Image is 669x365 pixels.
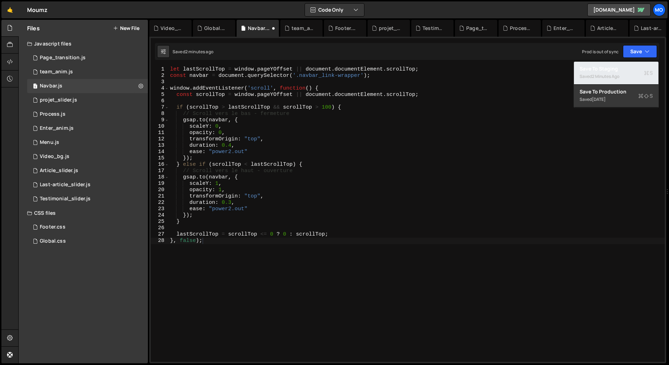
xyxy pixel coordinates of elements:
button: Code Only [305,4,364,16]
div: Process.js [40,111,65,117]
span: S [644,69,653,77]
div: projet_slider.js [379,25,401,32]
div: 24 [151,212,169,219]
div: 18 [151,174,169,181]
span: 1 [33,84,37,90]
div: 17 [151,168,169,174]
div: 12 [151,136,169,142]
div: Enter_anim.js [40,125,74,132]
div: Testimonial_slider.js [423,25,445,32]
div: Javascript files [19,37,148,51]
div: 14118/36687.js [27,121,148,135]
div: 2 minutes ago [185,49,213,55]
div: 9 [151,117,169,123]
div: 8 [151,111,169,117]
div: 14118/36551.js [27,79,148,93]
div: 20 [151,187,169,193]
div: Page_transition.js [27,51,148,65]
div: Enter_anim.js [554,25,576,32]
div: Saved [580,72,653,81]
div: 5 [151,92,169,98]
div: Global.css [40,238,66,244]
h2: Files [27,24,40,32]
div: 28 [151,238,169,244]
div: 14118/36901.js [27,93,148,107]
div: Process.js [510,25,532,32]
div: 14118/41991.js [27,65,148,79]
div: 22 [151,200,169,206]
div: Testimonial_slider.js [40,196,90,202]
span: S [638,92,653,99]
div: Saved [173,49,213,55]
div: Navbar.js [40,83,62,89]
div: 14118/37107.css [27,220,148,234]
a: 🤙 [1,1,19,18]
div: 1 [151,66,169,73]
div: Last-article_slider.js [641,25,663,32]
div: 4 [151,85,169,92]
div: Page_transition.js [40,55,86,61]
button: Save [623,45,657,58]
div: Video_bg.js [40,153,69,160]
a: [DOMAIN_NAME] [587,4,651,16]
div: 21 [151,193,169,200]
div: Global.css [204,25,227,32]
div: 27 [151,231,169,238]
button: New File [113,25,139,31]
div: 14118/36567.js [27,107,148,121]
div: 6 [151,98,169,104]
div: 25 [151,219,169,225]
div: Prod is out of sync [582,49,619,55]
div: projet_slider.js [40,97,77,103]
div: 26 [151,225,169,231]
div: 10 [151,123,169,130]
div: team_anim.js [40,69,73,75]
div: Moumz [27,6,48,14]
div: Last-article_slider.js [40,182,90,188]
div: 14118/36077.js [27,192,148,206]
div: Save to Staging [580,65,653,72]
div: team_anim.js [292,25,314,32]
div: Page_transition.js [466,25,489,32]
button: Save to StagingS Saved2 minutes ago [574,62,658,85]
div: Menu.js [40,139,59,146]
div: 16 [151,162,169,168]
div: Saved [580,95,653,104]
div: 13 [151,142,169,149]
div: 14 [151,149,169,155]
div: Video_bg.js [161,25,183,32]
div: 3 [151,79,169,85]
div: CSS files [19,206,148,220]
div: 7 [151,104,169,111]
div: Footer.css [335,25,358,32]
a: Mo [653,4,665,16]
div: 14118/41035.js [27,150,148,164]
div: Navbar.js [248,25,270,32]
div: 14118/36362.js [27,135,148,150]
div: 2 [151,73,169,79]
div: 14118/36079.js [27,178,148,192]
div: Footer.css [40,224,65,230]
div: 14118/36091.css [27,234,148,248]
div: Article_slider.js [597,25,620,32]
div: 11 [151,130,169,136]
div: 15 [151,155,169,162]
div: 19 [151,181,169,187]
div: 14118/36100.js [27,164,148,178]
button: Save to ProductionS Saved[DATE] [574,85,658,108]
div: 2 minutes ago [592,73,619,79]
div: Article_slider.js [40,168,78,174]
div: Save to Production [580,88,653,95]
div: 23 [151,206,169,212]
div: [DATE] [592,96,606,102]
